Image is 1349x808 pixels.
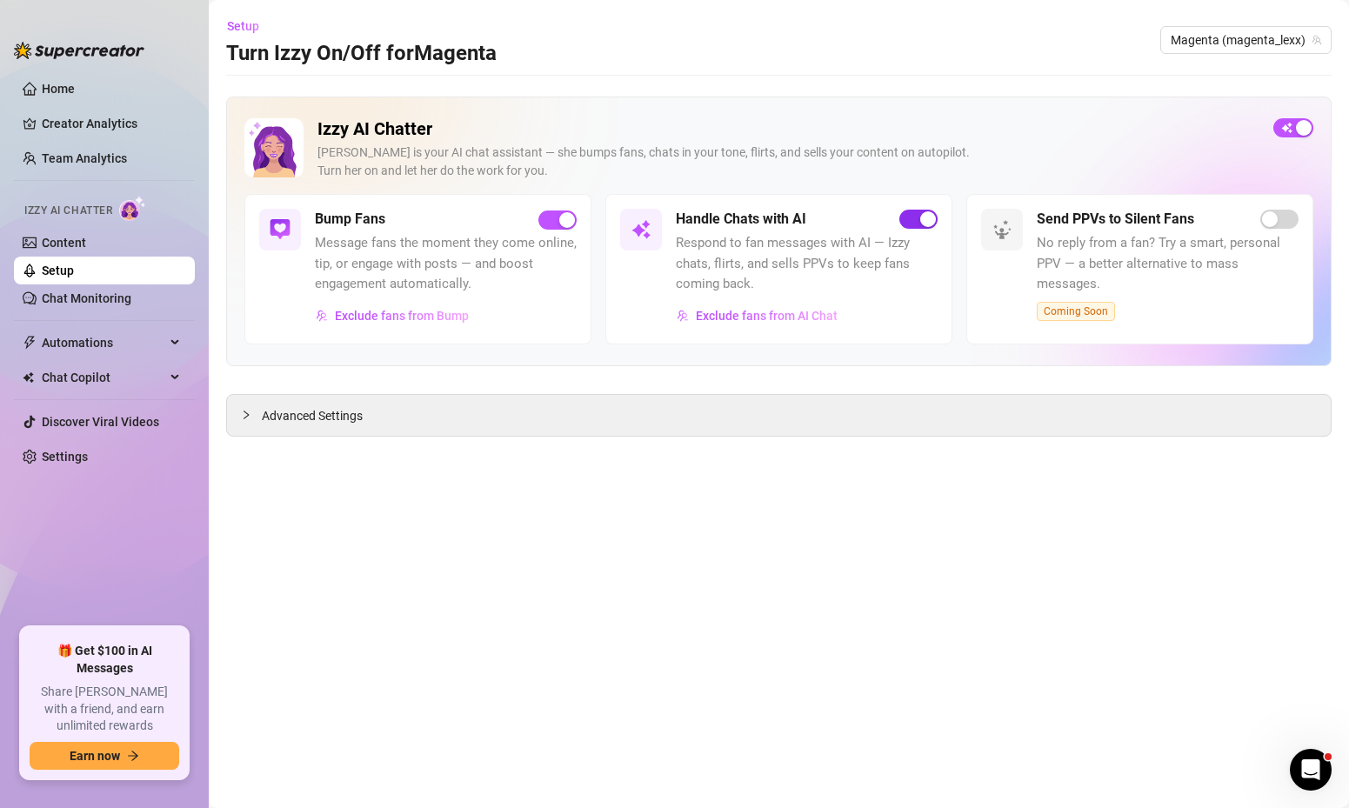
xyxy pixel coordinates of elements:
[315,233,577,295] span: Message fans the moment they come online, tip, or engage with posts — and boost engagement automa...
[262,406,363,425] span: Advanced Settings
[24,203,112,219] span: Izzy AI Chatter
[42,264,74,277] a: Setup
[316,310,328,322] img: svg%3e
[335,309,469,323] span: Exclude fans from Bump
[696,309,838,323] span: Exclude fans from AI Chat
[315,302,470,330] button: Exclude fans from Bump
[30,643,179,677] span: 🎁 Get $100 in AI Messages
[315,209,385,230] h5: Bump Fans
[42,291,131,305] a: Chat Monitoring
[42,110,181,137] a: Creator Analytics
[1171,27,1321,53] span: Magenta (magenta_lexx)
[631,219,651,240] img: svg%3e
[226,40,497,68] h3: Turn Izzy On/Off for Magenta
[23,371,34,384] img: Chat Copilot
[226,12,273,40] button: Setup
[992,219,1012,240] img: svg%3e
[676,233,938,295] span: Respond to fan messages with AI — Izzy chats, flirts, and sells PPVs to keep fans coming back.
[676,209,806,230] h5: Handle Chats with AI
[42,151,127,165] a: Team Analytics
[676,302,838,330] button: Exclude fans from AI Chat
[119,196,146,221] img: AI Chatter
[677,310,689,322] img: svg%3e
[42,82,75,96] a: Home
[30,684,179,735] span: Share [PERSON_NAME] with a friend, and earn unlimited rewards
[42,329,165,357] span: Automations
[244,118,304,177] img: Izzy AI Chatter
[1290,749,1332,791] iframe: Intercom live chat
[1037,209,1194,230] h5: Send PPVs to Silent Fans
[317,144,1259,180] div: [PERSON_NAME] is your AI chat assistant — she bumps fans, chats in your tone, flirts, and sells y...
[1037,233,1299,295] span: No reply from a fan? Try a smart, personal PPV — a better alternative to mass messages.
[30,742,179,770] button: Earn nowarrow-right
[14,42,144,59] img: logo-BBDzfeDw.svg
[317,118,1259,140] h2: Izzy AI Chatter
[42,415,159,429] a: Discover Viral Videos
[241,410,251,420] span: collapsed
[70,749,120,763] span: Earn now
[42,364,165,391] span: Chat Copilot
[42,450,88,464] a: Settings
[227,19,259,33] span: Setup
[1037,302,1115,321] span: Coming Soon
[241,405,262,424] div: collapsed
[270,219,291,240] img: svg%3e
[42,236,86,250] a: Content
[1312,35,1322,45] span: team
[127,750,139,762] span: arrow-right
[23,336,37,350] span: thunderbolt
